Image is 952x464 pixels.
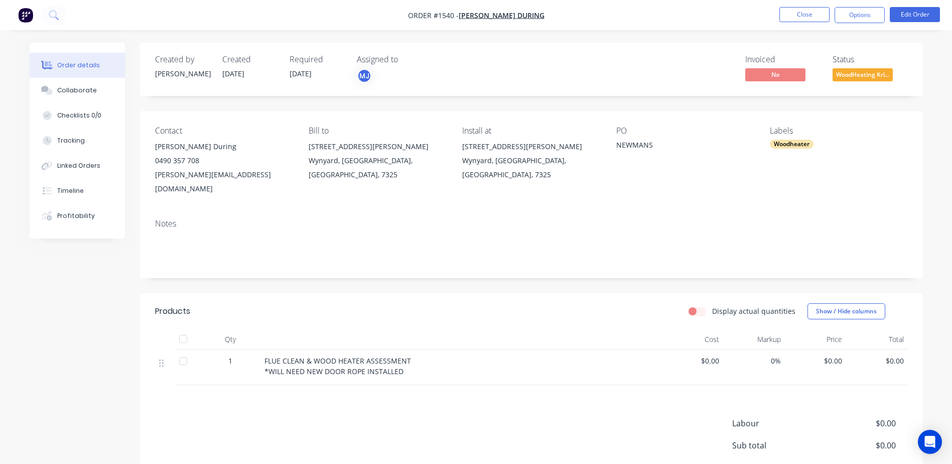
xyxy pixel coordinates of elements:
div: Markup [723,329,785,350]
img: Factory [18,8,33,23]
div: PO [616,126,754,136]
div: [STREET_ADDRESS][PERSON_NAME] [462,140,600,154]
div: Created by [155,55,210,64]
div: [STREET_ADDRESS][PERSON_NAME]Wynyard, [GEOGRAPHIC_DATA], [GEOGRAPHIC_DATA], 7325 [462,140,600,182]
div: Profitability [57,211,95,220]
div: Required [290,55,345,64]
button: WoodHeating Kri... [833,68,893,83]
div: [STREET_ADDRESS][PERSON_NAME] [309,140,446,154]
div: [PERSON_NAME] During [155,140,293,154]
span: $0.00 [850,356,904,366]
div: Contact [155,126,293,136]
div: Notes [155,219,908,228]
div: Labels [770,126,907,136]
button: Tracking [30,128,125,153]
button: Linked Orders [30,153,125,178]
span: $0.00 [666,356,720,366]
div: Bill to [309,126,446,136]
span: [DATE] [222,69,244,78]
span: 1 [228,356,232,366]
div: Tracking [57,136,85,145]
button: Show / Hide columns [807,303,885,319]
span: No [745,68,805,81]
span: [DATE] [290,69,312,78]
span: 0% [727,356,781,366]
button: Checklists 0/0 [30,103,125,128]
span: WoodHeating Kri... [833,68,893,81]
div: Total [846,329,908,350]
button: Collaborate [30,78,125,103]
button: Options [835,7,885,23]
div: [STREET_ADDRESS][PERSON_NAME]Wynyard, [GEOGRAPHIC_DATA], [GEOGRAPHIC_DATA], 7325 [309,140,446,182]
div: Invoiced [745,55,821,64]
span: FLUE CLEAN & WOOD HEATER ASSESSMENT *WILL NEED NEW DOOR ROPE INSTALLED [264,356,411,376]
div: Order details [57,61,100,70]
div: NEWMANS [616,140,742,154]
div: Created [222,55,278,64]
div: Open Intercom Messenger [918,430,942,454]
div: Products [155,305,190,317]
button: Edit Order [890,7,940,22]
span: Labour [732,417,822,429]
div: [PERSON_NAME][EMAIL_ADDRESS][DOMAIN_NAME] [155,168,293,196]
span: Sub total [732,439,822,451]
button: Close [779,7,830,22]
div: [PERSON_NAME] During0490 357 708[PERSON_NAME][EMAIL_ADDRESS][DOMAIN_NAME] [155,140,293,196]
div: Collaborate [57,86,97,95]
div: [PERSON_NAME] [155,68,210,79]
div: Qty [200,329,260,350]
div: Woodheater [770,140,813,149]
span: $0.00 [821,439,895,451]
button: MJ [357,68,372,83]
div: Wynyard, [GEOGRAPHIC_DATA], [GEOGRAPHIC_DATA], 7325 [309,154,446,182]
div: Linked Orders [57,161,100,170]
button: Order details [30,53,125,78]
span: $0.00 [821,417,895,429]
div: Timeline [57,186,84,195]
button: Profitability [30,203,125,228]
div: Status [833,55,908,64]
div: 0490 357 708 [155,154,293,168]
div: Checklists 0/0 [57,111,101,120]
div: Wynyard, [GEOGRAPHIC_DATA], [GEOGRAPHIC_DATA], 7325 [462,154,600,182]
a: [PERSON_NAME] During [459,11,545,20]
span: $0.00 [789,356,843,366]
button: Timeline [30,178,125,203]
div: Assigned to [357,55,457,64]
div: Price [785,329,847,350]
div: Cost [662,329,724,350]
div: Install at [462,126,600,136]
span: Order #1540 - [408,11,459,20]
label: Display actual quantities [712,306,795,316]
